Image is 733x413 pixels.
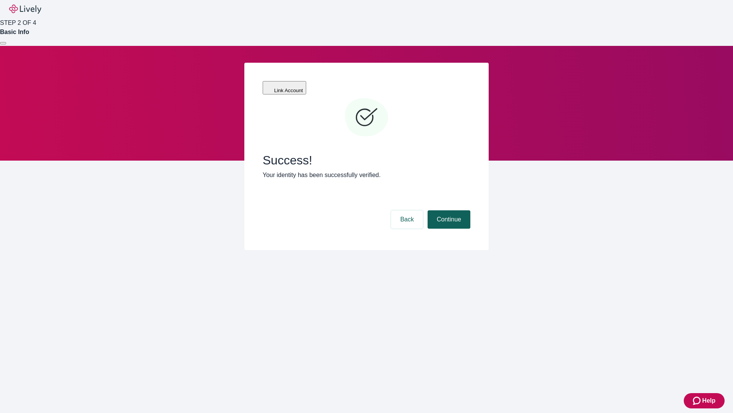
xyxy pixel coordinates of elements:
button: Zendesk support iconHelp [684,393,725,408]
span: Help [702,396,715,405]
p: Your identity has been successfully verified. [263,171,470,180]
button: Link Account [263,81,306,94]
button: Continue [428,210,470,229]
svg: Checkmark icon [344,95,389,141]
span: Success! [263,153,470,167]
button: Back [391,210,423,229]
img: Lively [9,5,41,14]
svg: Zendesk support icon [693,396,702,405]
